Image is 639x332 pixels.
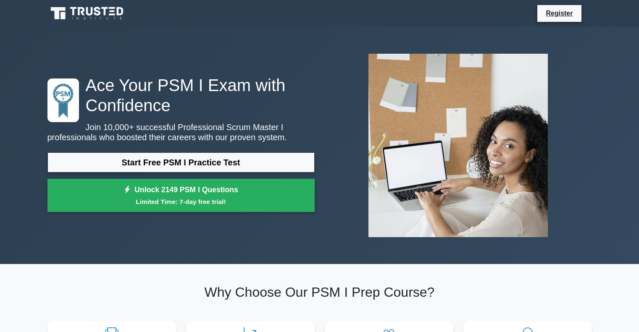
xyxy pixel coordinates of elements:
[541,8,578,18] a: Register
[47,75,315,115] h1: Ace Your PSM I Exam with Confidence
[47,284,592,300] h2: Why Choose Our PSM I Prep Course?
[47,179,315,212] a: Unlock 2149 PSM I QuestionsLimited Time: 7-day free trial!
[47,152,315,173] a: Start Free PSM I Practice Test
[47,122,315,142] p: Join 10,000+ successful Professional Scrum Master I professionals who boosted their careers with ...
[58,197,304,207] small: Limited Time: 7-day free trial!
